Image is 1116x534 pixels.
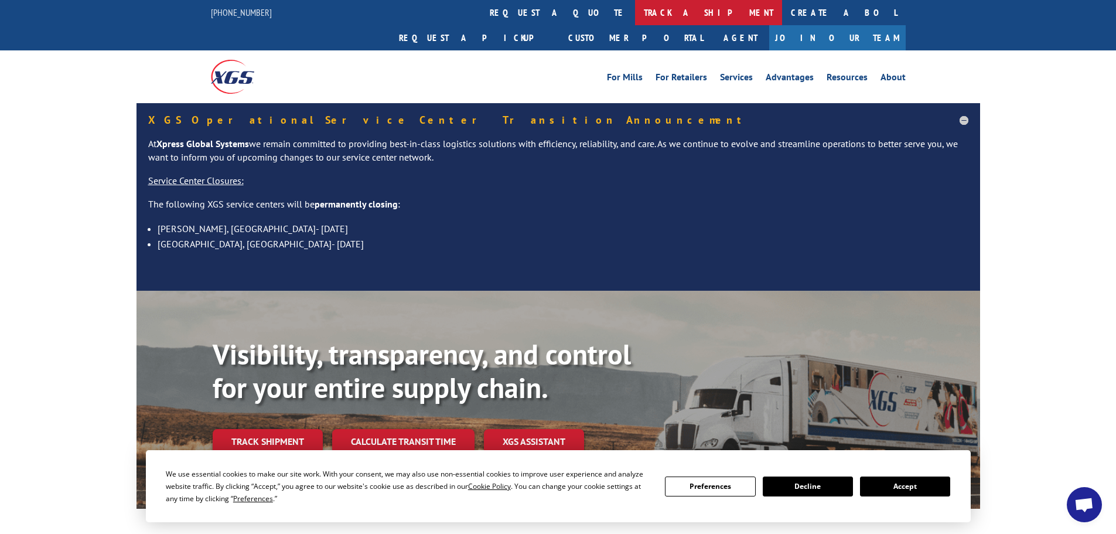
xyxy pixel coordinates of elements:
[146,450,971,522] div: Cookie Consent Prompt
[166,468,651,505] div: We use essential cookies to make our site work. With your consent, we may also use non-essential ...
[148,137,968,175] p: At we remain committed to providing best-in-class logistics solutions with efficiency, reliabilit...
[484,429,584,454] a: XGS ASSISTANT
[158,236,968,251] li: [GEOGRAPHIC_DATA], [GEOGRAPHIC_DATA]- [DATE]
[390,25,559,50] a: Request a pickup
[827,73,868,86] a: Resources
[880,73,906,86] a: About
[763,477,853,496] button: Decline
[720,73,753,86] a: Services
[656,73,707,86] a: For Retailers
[213,429,323,454] a: Track shipment
[233,494,273,504] span: Preferences
[559,25,712,50] a: Customer Portal
[468,481,511,491] span: Cookie Policy
[766,73,814,86] a: Advantages
[860,477,950,496] button: Accept
[1067,487,1102,522] a: Open chat
[211,6,272,18] a: [PHONE_NUMBER]
[315,198,398,210] strong: permanently closing
[156,138,249,149] strong: Xpress Global Systems
[148,115,968,125] h5: XGS Operational Service Center Transition Announcement
[148,198,968,221] p: The following XGS service centers will be :
[148,175,244,186] u: Service Center Closures:
[665,477,755,496] button: Preferences
[332,429,475,454] a: Calculate transit time
[158,221,968,236] li: [PERSON_NAME], [GEOGRAPHIC_DATA]- [DATE]
[769,25,906,50] a: Join Our Team
[712,25,769,50] a: Agent
[213,336,631,406] b: Visibility, transparency, and control for your entire supply chain.
[607,73,643,86] a: For Mills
